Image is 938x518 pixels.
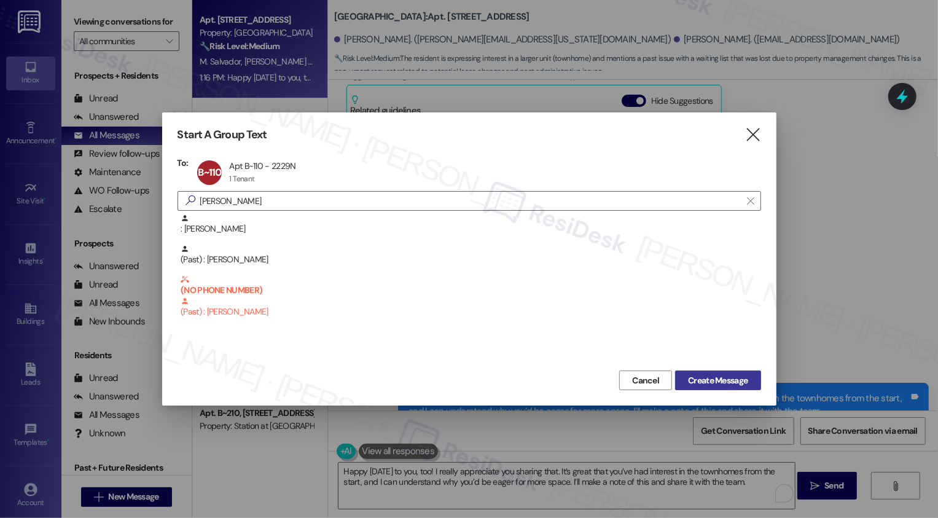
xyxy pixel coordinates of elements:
button: Create Message [675,371,760,390]
i:  [745,128,761,141]
div: Apt B~110 - 2229N [229,160,295,171]
span: B~110 [198,166,221,179]
i:  [181,194,200,207]
i:  [747,196,754,206]
b: (NO PHONE NUMBER) [181,275,761,296]
div: : [PERSON_NAME] [181,214,761,235]
div: (Past) : [PERSON_NAME] [181,245,761,266]
h3: To: [178,157,189,168]
div: : [PERSON_NAME] [178,214,761,245]
input: Search for any contact or apartment [200,192,741,210]
button: Clear text [741,192,760,210]
div: (Past) : [PERSON_NAME] [181,275,761,319]
div: 1 Tenant [229,174,254,184]
button: Cancel [619,371,672,390]
h3: Start A Group Text [178,128,267,142]
span: Create Message [688,374,748,387]
div: (Past) : [PERSON_NAME] [178,245,761,275]
div: (NO PHONE NUMBER) (Past) : [PERSON_NAME] [178,275,761,306]
span: Cancel [632,374,659,387]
